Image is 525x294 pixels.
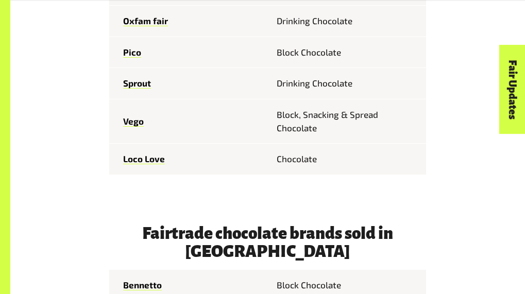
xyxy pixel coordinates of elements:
[267,6,426,37] td: Drinking Chocolate
[123,280,162,290] a: Bennetto
[123,47,141,58] a: Pico
[123,78,151,89] a: Sprout
[267,99,426,143] td: Block, Snacking & Spread Chocolate
[109,224,427,261] h3: Fairtrade chocolate brands sold in [GEOGRAPHIC_DATA]
[267,37,426,68] td: Block Chocolate
[267,68,426,99] td: Drinking Chocolate
[123,15,168,26] a: Oxfam fair
[267,144,426,175] td: Chocolate
[123,153,165,164] a: Loco Love
[123,116,144,127] a: Vego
